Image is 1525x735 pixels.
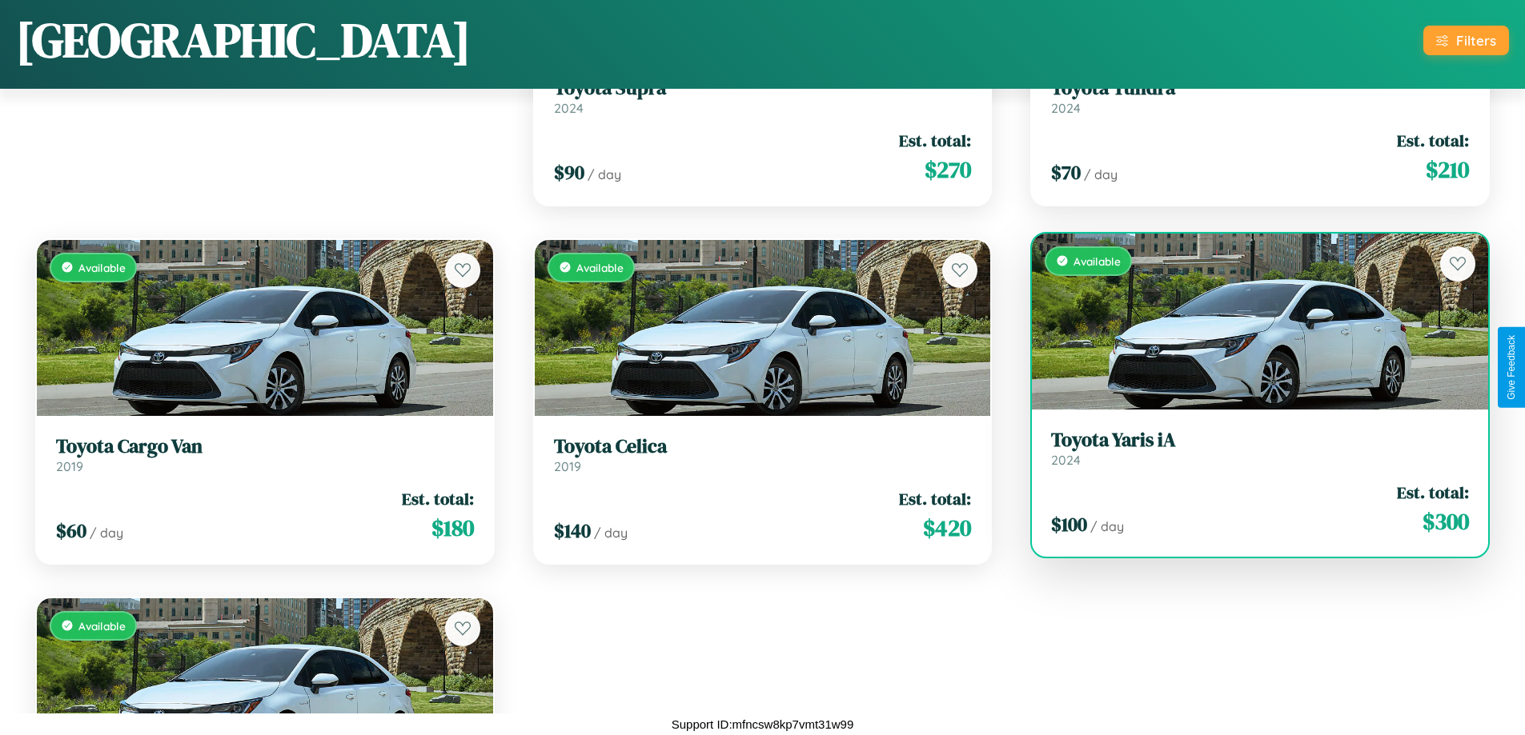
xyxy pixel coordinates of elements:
[554,77,972,116] a: Toyota Supra2024
[1051,100,1081,116] span: 2024
[588,166,621,182] span: / day
[672,713,854,735] p: Support ID: mfncsw8kp7vmt31w99
[554,77,972,100] h3: Toyota Supra
[1423,26,1509,55] button: Filters
[1456,32,1496,49] div: Filters
[554,435,972,474] a: Toyota Celica2019
[554,435,972,458] h3: Toyota Celica
[1084,166,1118,182] span: / day
[554,100,584,116] span: 2024
[594,525,628,541] span: / day
[1051,77,1469,116] a: Toyota Tundra2024
[78,261,126,274] span: Available
[1051,429,1469,468] a: Toyota Yaris iA2024
[56,517,86,544] span: $ 60
[90,525,123,541] span: / day
[576,261,624,274] span: Available
[923,512,971,544] span: $ 420
[1426,154,1469,186] span: $ 210
[1397,129,1469,152] span: Est. total:
[78,619,126,633] span: Available
[1051,452,1081,468] span: 2024
[554,458,581,474] span: 2019
[16,7,471,73] h1: [GEOGRAPHIC_DATA]
[925,154,971,186] span: $ 270
[554,517,591,544] span: $ 140
[899,487,971,510] span: Est. total:
[56,458,83,474] span: 2019
[1090,518,1124,534] span: / day
[1074,254,1121,268] span: Available
[554,159,584,186] span: $ 90
[402,487,474,510] span: Est. total:
[1051,159,1081,186] span: $ 70
[431,512,474,544] span: $ 180
[1423,505,1469,537] span: $ 300
[1397,481,1469,504] span: Est. total:
[1051,429,1469,452] h3: Toyota Yaris iA
[1506,335,1517,400] div: Give Feedback
[56,435,474,458] h3: Toyota Cargo Van
[1051,511,1087,537] span: $ 100
[899,129,971,152] span: Est. total:
[1051,77,1469,100] h3: Toyota Tundra
[56,435,474,474] a: Toyota Cargo Van2019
